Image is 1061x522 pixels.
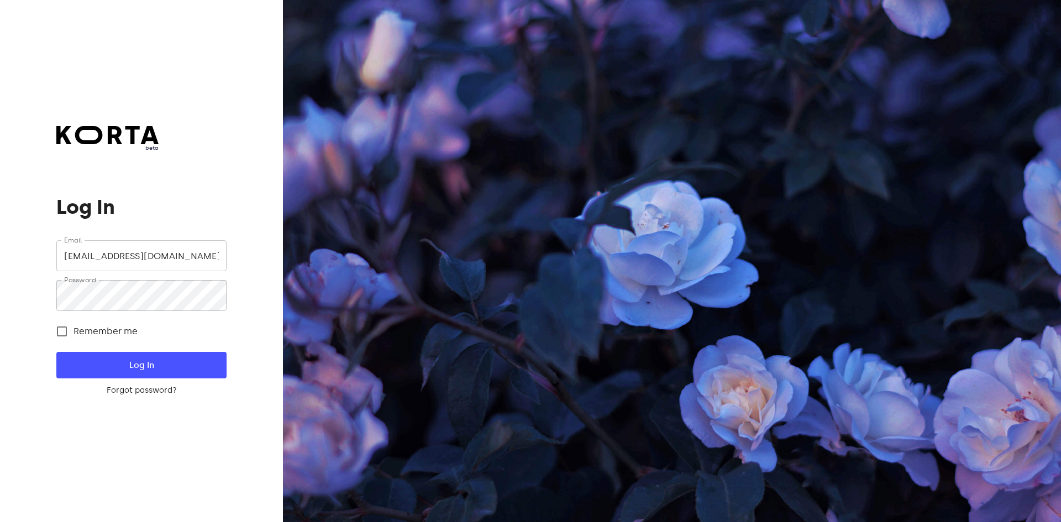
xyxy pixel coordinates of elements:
span: beta [56,144,159,152]
h1: Log In [56,196,226,218]
a: Forgot password? [56,385,226,396]
a: beta [56,126,159,152]
button: Log In [56,352,226,378]
img: Korta [56,126,159,144]
span: Log In [74,358,208,372]
span: Remember me [73,325,138,338]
